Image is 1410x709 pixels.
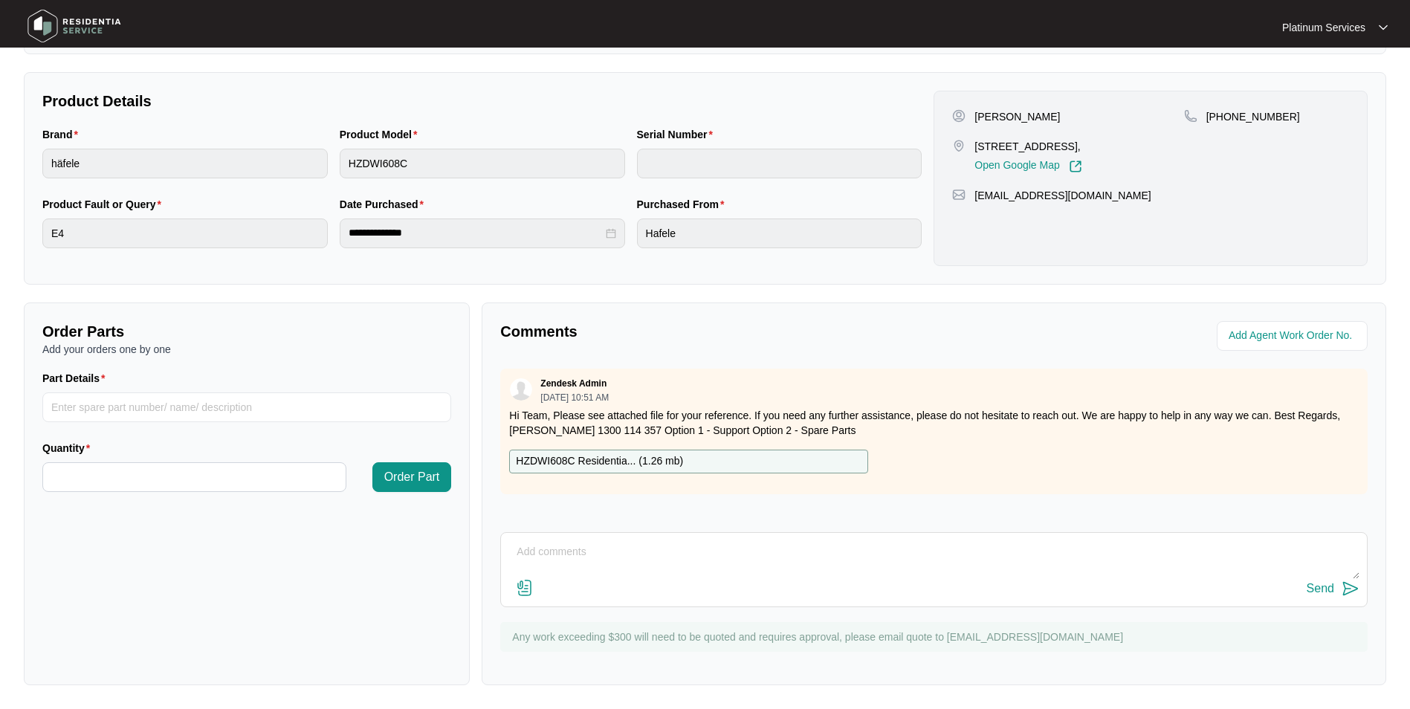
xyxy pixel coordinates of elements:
[974,188,1151,203] p: [EMAIL_ADDRESS][DOMAIN_NAME]
[974,160,1081,173] a: Open Google Map
[42,342,451,357] p: Add your orders one by one
[1282,20,1365,35] p: Platinum Services
[637,127,719,142] label: Serial Number
[512,629,1360,644] p: Any work exceeding $300 will need to be quoted and requires approval, please email quote to [EMAI...
[1342,580,1359,598] img: send-icon.svg
[1307,579,1359,599] button: Send
[340,149,625,178] input: Product Model
[42,218,328,248] input: Product Fault or Query
[1307,582,1334,595] div: Send
[1069,160,1082,173] img: Link-External
[540,378,607,389] p: Zendesk Admin
[540,393,609,402] p: [DATE] 10:51 AM
[372,462,452,492] button: Order Part
[516,579,534,597] img: file-attachment-doc.svg
[952,109,966,123] img: user-pin
[384,468,440,486] span: Order Part
[500,321,923,342] p: Comments
[43,463,346,491] input: Quantity
[42,197,167,212] label: Product Fault or Query
[510,378,532,401] img: user.svg
[42,149,328,178] input: Brand
[1379,24,1388,31] img: dropdown arrow
[340,197,430,212] label: Date Purchased
[42,127,84,142] label: Brand
[349,225,603,241] input: Date Purchased
[637,197,731,212] label: Purchased From
[1206,109,1300,124] p: [PHONE_NUMBER]
[952,139,966,152] img: map-pin
[509,408,1359,438] p: Hi Team, Please see attached file for your reference. If you need any further assistance, please ...
[42,91,922,111] p: Product Details
[952,188,966,201] img: map-pin
[42,392,451,422] input: Part Details
[1229,327,1359,345] input: Add Agent Work Order No.
[42,321,451,342] p: Order Parts
[42,371,111,386] label: Part Details
[637,149,922,178] input: Serial Number
[637,218,922,248] input: Purchased From
[516,453,683,470] p: HZDWI608C Residentia... ( 1.26 mb )
[974,109,1060,124] p: [PERSON_NAME]
[974,139,1081,154] p: [STREET_ADDRESS],
[22,4,126,48] img: residentia service logo
[1184,109,1197,123] img: map-pin
[340,127,424,142] label: Product Model
[42,441,96,456] label: Quantity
